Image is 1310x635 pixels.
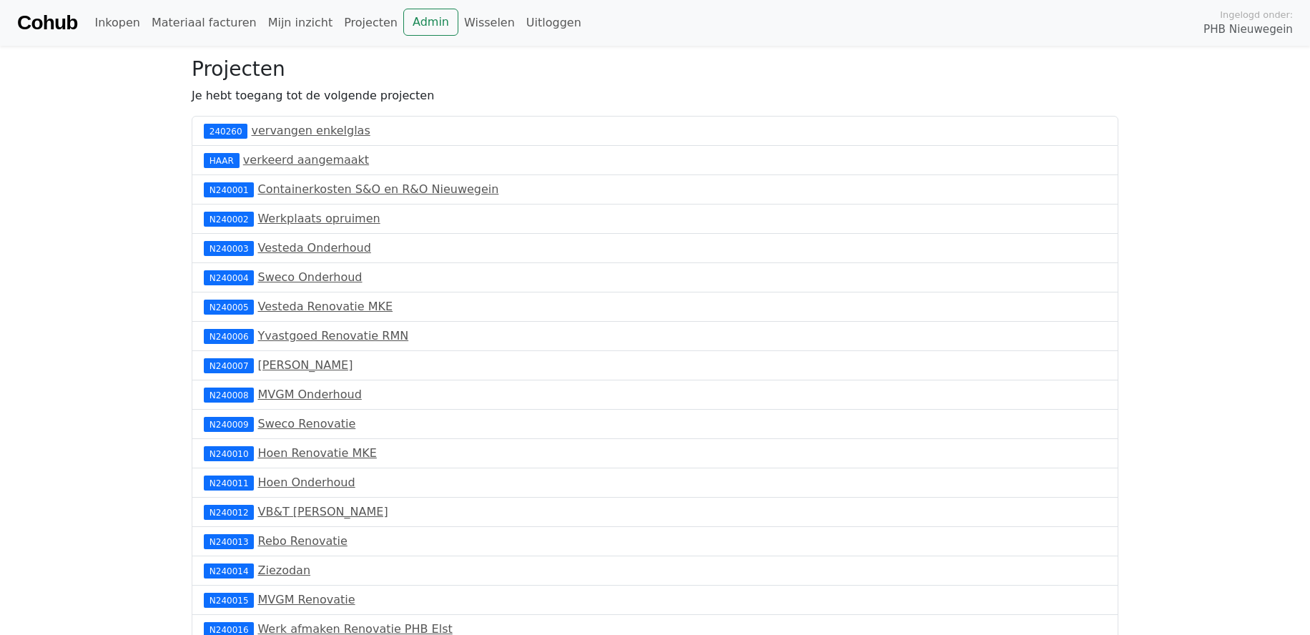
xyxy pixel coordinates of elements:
a: MVGM Renovatie [257,593,355,606]
a: Uitloggen [521,9,587,37]
p: Je hebt toegang tot de volgende projecten [192,87,1118,104]
a: Sweco Onderhoud [257,270,362,284]
div: N240006 [204,329,254,343]
a: MVGM Onderhoud [257,388,361,401]
div: N240004 [204,270,254,285]
div: N240003 [204,241,254,255]
a: Yvastgoed Renovatie RMN [257,329,408,343]
a: Cohub [17,6,77,40]
div: 240260 [204,124,247,138]
div: N240005 [204,300,254,314]
div: N240012 [204,505,254,519]
a: vervangen enkelglas [252,124,370,137]
a: Hoen Onderhoud [257,476,355,489]
a: Vesteda Onderhoud [257,241,370,255]
div: N240014 [204,563,254,578]
a: VB&T [PERSON_NAME] [257,505,388,518]
a: [PERSON_NAME] [257,358,353,372]
h3: Projecten [192,57,1118,82]
a: Werkplaats opruimen [257,212,380,225]
a: Admin [403,9,458,36]
a: verkeerd aangemaakt [243,153,369,167]
a: Vesteda Renovatie MKE [257,300,393,313]
a: Projecten [338,9,403,37]
div: N240002 [204,212,254,226]
div: N240001 [204,182,254,197]
div: N240015 [204,593,254,607]
div: N240008 [204,388,254,402]
div: N240013 [204,534,254,548]
div: N240007 [204,358,254,373]
a: Rebo Renovatie [257,534,347,548]
a: Wisselen [458,9,521,37]
a: Inkopen [89,9,145,37]
a: Hoen Renovatie MKE [257,446,376,460]
div: HAAR [204,153,240,167]
div: N240011 [204,476,254,490]
a: Containerkosten S&O en R&O Nieuwegein [257,182,498,196]
a: Ziezodan [257,563,310,577]
span: Ingelogd onder: [1220,8,1293,21]
a: Materiaal facturen [146,9,262,37]
a: Sweco Renovatie [257,417,355,430]
span: PHB Nieuwegein [1203,21,1293,38]
a: Mijn inzicht [262,9,339,37]
div: N240009 [204,417,254,431]
div: N240010 [204,446,254,461]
